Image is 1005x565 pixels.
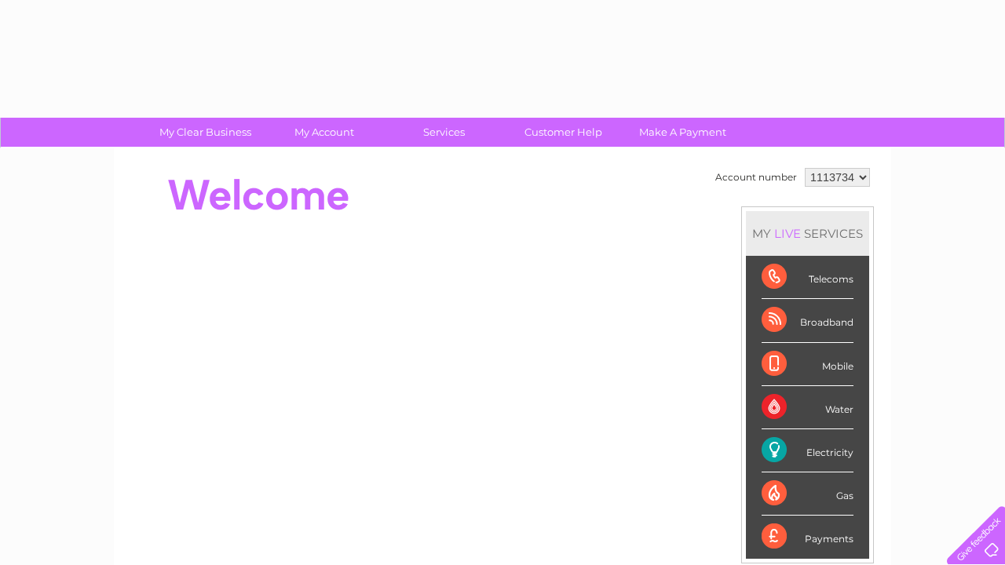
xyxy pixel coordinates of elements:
td: Account number [711,164,801,191]
div: Payments [762,516,853,558]
div: LIVE [771,226,804,241]
a: Customer Help [499,118,628,147]
div: Water [762,386,853,429]
div: Electricity [762,429,853,472]
div: MY SERVICES [746,211,869,256]
div: Telecoms [762,256,853,299]
div: Broadband [762,299,853,342]
div: Mobile [762,343,853,386]
a: Make A Payment [618,118,747,147]
a: My Clear Business [141,118,270,147]
div: Gas [762,472,853,516]
a: My Account [260,118,389,147]
a: Services [379,118,509,147]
